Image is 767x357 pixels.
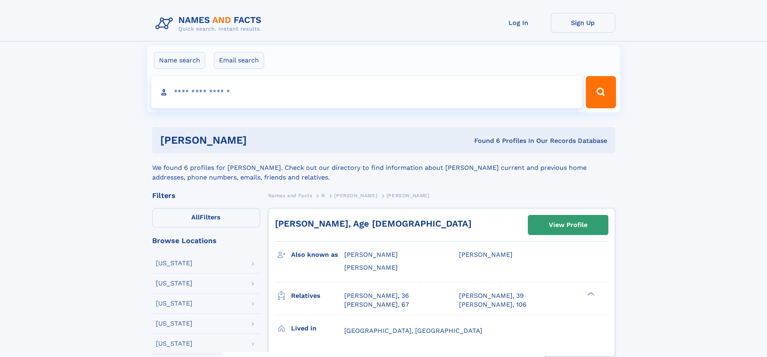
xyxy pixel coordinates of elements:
[334,193,377,198] span: [PERSON_NAME]
[156,320,192,327] div: [US_STATE]
[291,322,344,335] h3: Lived in
[151,76,583,108] input: search input
[344,291,409,300] a: [PERSON_NAME], 36
[344,300,409,309] a: [PERSON_NAME], 67
[214,52,264,69] label: Email search
[528,215,608,235] a: View Profile
[156,260,192,266] div: [US_STATE]
[344,327,482,334] span: [GEOGRAPHIC_DATA], [GEOGRAPHIC_DATA]
[549,216,587,234] div: View Profile
[360,136,607,145] div: Found 6 Profiles In Our Records Database
[344,251,398,258] span: [PERSON_NAME]
[152,192,260,199] div: Filters
[156,300,192,307] div: [US_STATE]
[160,135,361,145] h1: [PERSON_NAME]
[191,213,200,221] span: All
[152,208,260,227] label: Filters
[321,190,325,200] a: N
[459,251,513,258] span: [PERSON_NAME]
[156,280,192,287] div: [US_STATE]
[486,13,551,33] a: Log In
[387,193,430,198] span: [PERSON_NAME]
[268,190,312,200] a: Names and Facts
[291,289,344,303] h3: Relatives
[344,264,398,271] span: [PERSON_NAME]
[156,340,192,347] div: [US_STATE]
[275,219,471,229] a: [PERSON_NAME], Age [DEMOGRAPHIC_DATA]
[152,153,615,182] div: We found 6 profiles for [PERSON_NAME]. Check out our directory to find information about [PERSON_...
[586,76,616,108] button: Search Button
[459,291,524,300] a: [PERSON_NAME], 39
[152,237,260,244] div: Browse Locations
[585,291,595,296] div: ❯
[334,190,377,200] a: [PERSON_NAME]
[459,300,527,309] a: [PERSON_NAME], 106
[152,13,268,35] img: Logo Names and Facts
[154,52,205,69] label: Name search
[291,248,344,262] h3: Also known as
[551,13,615,33] a: Sign Up
[321,193,325,198] span: N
